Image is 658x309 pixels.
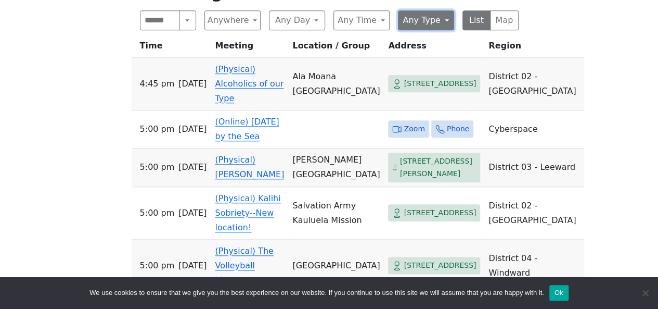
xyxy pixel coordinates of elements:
[215,117,279,141] a: (Online) [DATE] by the Sea
[404,122,424,135] span: Zoom
[404,206,476,219] span: [STREET_ADDRESS]
[178,258,207,273] span: [DATE]
[447,122,469,135] span: Phone
[140,77,175,91] span: 4:45 PM
[404,77,476,90] span: [STREET_ADDRESS]
[484,39,584,58] th: Region
[288,187,384,240] td: Salvation Army Kauluela Mission
[178,77,207,91] span: [DATE]
[215,155,284,179] a: (Physical) [PERSON_NAME]
[269,10,325,30] button: Any Day
[484,187,584,240] td: District 02 - [GEOGRAPHIC_DATA]
[140,258,175,273] span: 5:00 PM
[140,122,175,137] span: 5:00 PM
[215,193,280,232] a: (Physical) Kalihi Sobriety--New location!
[384,39,484,58] th: Address
[140,160,175,175] span: 5:00 PM
[178,160,207,175] span: [DATE]
[484,58,584,110] td: District 02 - [GEOGRAPHIC_DATA]
[484,149,584,187] td: District 03 - Leeward
[549,285,569,301] button: Ok
[288,58,384,110] td: Ala Moana [GEOGRAPHIC_DATA]
[211,39,288,58] th: Meeting
[484,240,584,292] td: District 04 - Windward
[215,64,283,103] a: (Physical) Alcoholics of our Type
[490,10,519,30] button: Map
[179,10,196,30] button: Search
[288,240,384,292] td: [GEOGRAPHIC_DATA]
[333,10,390,30] button: Any Time
[640,288,650,298] span: No
[288,39,384,58] th: Location / Group
[140,206,175,220] span: 5:00 PM
[132,39,211,58] th: Time
[404,259,476,272] span: [STREET_ADDRESS]
[89,288,544,298] span: We use cookies to ensure that we give you the best experience on our website. If you continue to ...
[400,155,476,180] span: [STREET_ADDRESS][PERSON_NAME]
[462,10,491,30] button: List
[288,149,384,187] td: [PERSON_NAME][GEOGRAPHIC_DATA]
[178,122,207,137] span: [DATE]
[398,10,454,30] button: Any Type
[204,10,261,30] button: Anywhere
[215,246,273,285] a: (Physical) The Volleyball Meeting
[140,10,180,30] input: Search
[484,110,584,149] td: Cyberspace
[178,206,207,220] span: [DATE]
